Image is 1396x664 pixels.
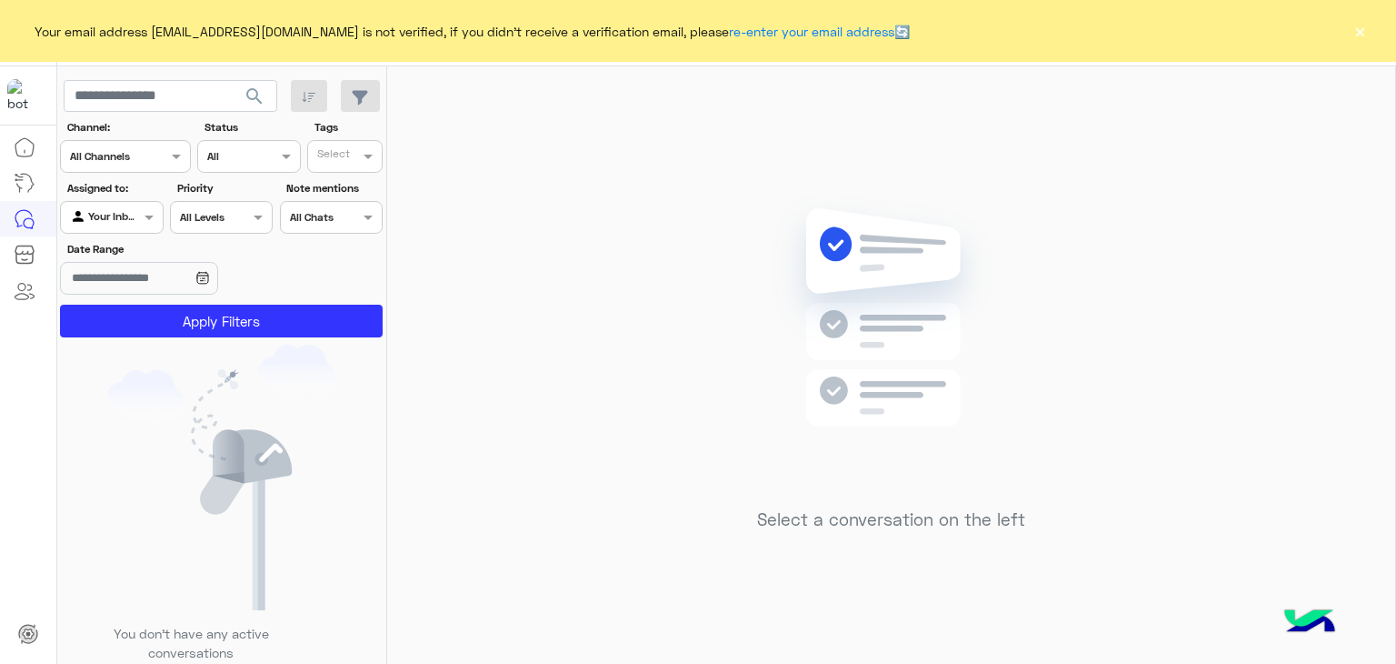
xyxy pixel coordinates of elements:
label: Status [204,119,298,136]
button: × [1351,22,1369,40]
a: re-enter your email address [729,24,894,39]
div: Select [314,146,350,166]
span: Your email address [EMAIL_ADDRESS][DOMAIN_NAME] is not verified, if you didn't receive a verifica... [35,22,910,41]
label: Date Range [67,241,271,257]
label: Channel: [67,119,189,136]
button: Apply Filters [60,305,383,337]
label: Assigned to: [67,180,161,196]
label: Priority [177,180,271,196]
label: Tags [314,119,381,136]
img: no messages [760,194,1022,496]
img: empty users [107,345,336,610]
button: search [233,80,277,119]
img: 1403182699927242 [7,79,40,112]
p: You don’t have any active conversations [99,624,283,663]
h5: Select a conversation on the left [757,509,1025,530]
img: hulul-logo.png [1278,591,1341,655]
span: search [244,86,265,107]
label: Note mentions [286,180,380,196]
